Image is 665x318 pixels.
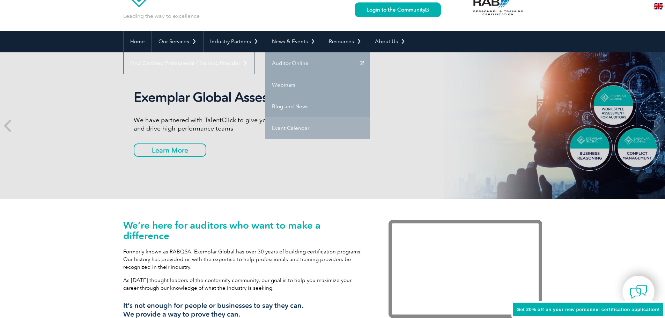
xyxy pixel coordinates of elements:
a: Webinars [265,74,370,96]
a: Blog and News [265,96,370,117]
h2: Exemplar Global Assessments [134,89,333,105]
a: About Us [368,31,412,52]
a: Resources [322,31,368,52]
a: Our Services [152,31,203,52]
a: Learn More [134,143,206,157]
a: Industry Partners [204,31,265,52]
iframe: Exemplar Global: Working together to make a difference [389,220,542,318]
p: Leading the way to excellence [123,12,200,20]
img: en [654,3,663,9]
p: Formerly known as RABQSA, Exemplar Global has over 30 years of building certification programs. O... [123,248,368,271]
p: As [DATE] thought leaders of the conformity community, our goal is to help you maximize your care... [123,276,368,292]
a: News & Events [265,31,322,52]
a: Find Certified Professional / Training Provider [124,52,254,74]
img: contact-chat.png [630,283,647,301]
span: Get 20% off on your new personnel certification application! [517,307,660,312]
h1: We’re here for auditors who want to make a difference [123,220,368,241]
a: Home [124,31,152,52]
img: open_square.png [425,8,429,12]
a: Login to the Community [355,2,441,17]
p: We have partnered with TalentClick to give you a new tool to create and drive high-performance teams [134,116,333,133]
a: Event Calendar [265,117,370,139]
a: Auditor Online [265,52,370,74]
